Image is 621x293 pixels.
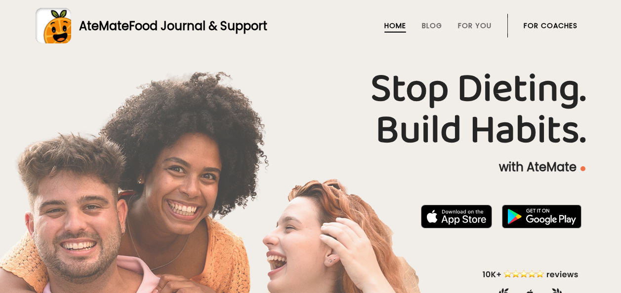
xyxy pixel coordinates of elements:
[421,205,492,228] img: badge-download-apple.svg
[71,17,267,35] div: AteMate
[36,159,585,175] p: with AteMate
[422,22,442,30] a: Blog
[384,22,406,30] a: Home
[36,8,585,43] a: AteMateFood Journal & Support
[129,18,267,34] span: Food Journal & Support
[36,69,585,151] h1: Stop Dieting. Build Habits.
[458,22,492,30] a: For You
[502,205,581,228] img: badge-download-google.png
[524,22,578,30] a: For Coaches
